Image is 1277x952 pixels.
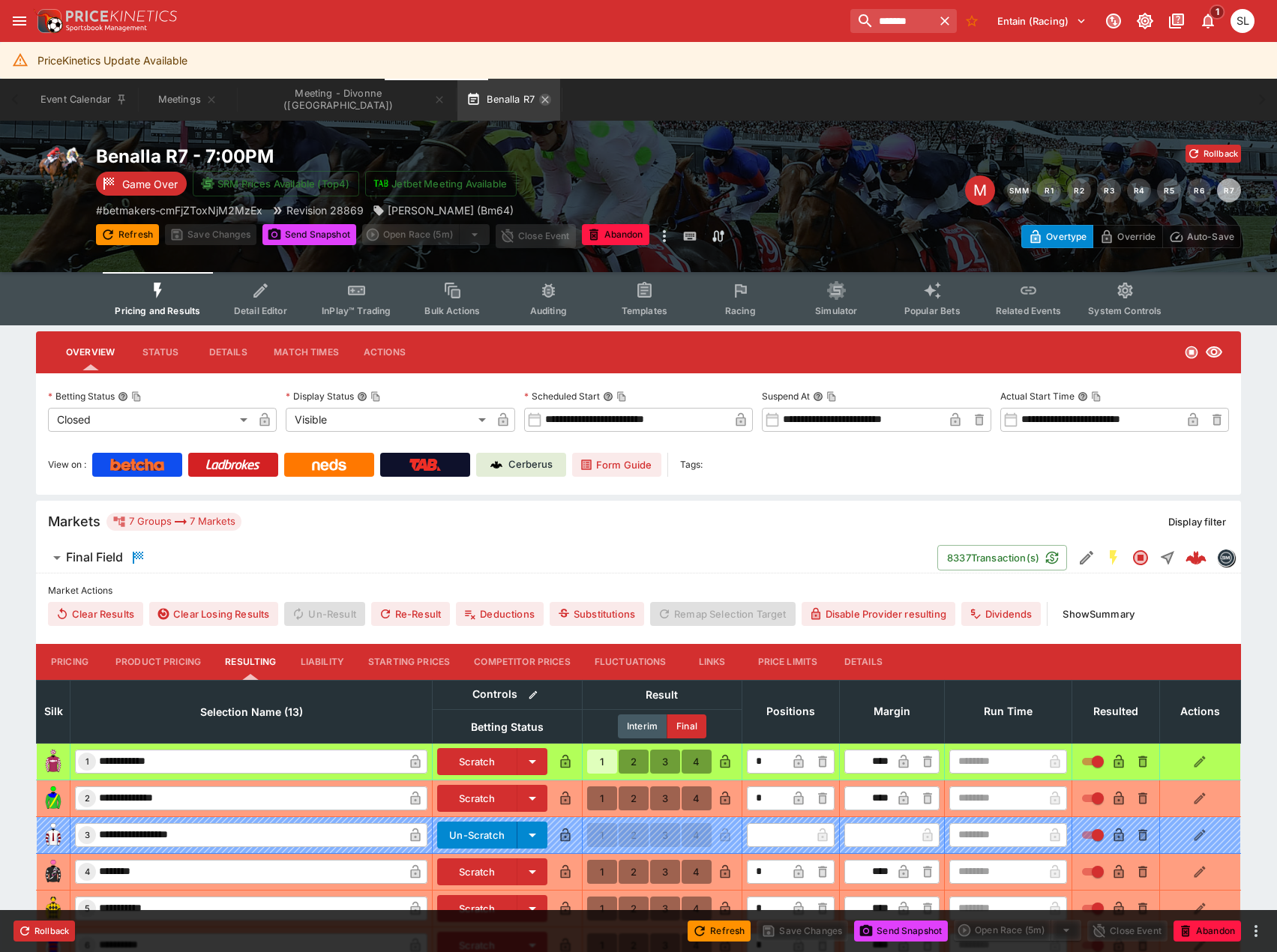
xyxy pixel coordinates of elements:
button: R4 [1127,178,1151,202]
img: Neds [312,459,346,471]
button: 2 [619,750,649,774]
div: split button [954,920,1081,941]
img: PriceKinetics Logo [33,6,63,36]
button: Links [679,644,746,680]
span: System Controls [1088,305,1162,316]
h6: Final Field [66,549,123,565]
span: 5 [82,903,93,914]
img: logo-cerberus--red.svg [1186,547,1207,568]
button: Suspend AtCopy To Clipboard [813,391,823,402]
span: 2 [82,793,93,804]
button: Overtype [1021,225,1093,248]
label: Market Actions [48,579,1229,602]
img: Cerberus [490,459,502,471]
div: Start From [1021,225,1241,248]
a: Form Guide [572,453,661,477]
button: 1 [587,897,617,921]
button: Details [194,334,262,370]
button: 4 [682,750,712,774]
label: View on : [48,453,86,477]
button: Abandon [1174,921,1241,942]
span: 4 [82,867,93,877]
img: runner 3 [41,823,65,847]
button: 1 [587,750,617,774]
svg: Visible [1205,343,1223,361]
button: Actions [351,334,418,370]
div: Closed [48,408,253,432]
button: Rollback [1186,145,1241,163]
button: Rollback [13,921,75,942]
button: 4 [682,860,712,884]
img: betmakers [1218,549,1234,566]
button: Display filter [1159,510,1235,534]
div: 7 Groups 7 Markets [112,513,235,531]
div: Edit Meeting [965,175,995,205]
h2: Copy To Clipboard [96,145,669,168]
button: SMM [1007,178,1031,202]
img: runner 1 [41,750,65,774]
button: Select Tenant [988,9,1096,33]
div: PriceKinetics Update Available [37,46,187,74]
button: 2 [619,786,649,810]
span: Racing [725,305,756,316]
span: Selection Name (13) [184,703,319,721]
p: Copy To Clipboard [96,202,262,218]
svg: Closed [1132,549,1150,567]
button: Send Snapshot [854,921,948,942]
button: Match Times [262,334,351,370]
button: Product Pricing [103,644,213,680]
button: Copy To Clipboard [131,391,142,402]
p: Display Status [286,390,354,403]
button: 3 [650,897,680,921]
button: more [1247,922,1265,940]
th: Resulted [1072,680,1159,743]
button: Status [127,334,194,370]
th: Actions [1159,680,1240,743]
p: Cerberus [508,457,553,472]
button: Actual Start TimeCopy To Clipboard [1078,391,1088,402]
button: Clear Losing Results [149,602,278,626]
p: Game Over [122,176,178,192]
th: Silk [37,680,70,743]
button: Benalla R7 [457,79,560,121]
div: Visible [286,408,490,432]
p: Actual Start Time [1000,390,1075,403]
span: Detail Editor [234,305,287,316]
img: Ladbrokes [205,459,260,471]
button: Competitor Prices [462,644,583,680]
button: Singa Livett [1226,4,1259,37]
button: 2 [619,860,649,884]
input: search [850,9,933,33]
label: Tags: [680,453,703,477]
img: horse_racing.png [36,145,84,193]
span: Templates [622,305,667,316]
th: Result [582,680,742,709]
button: Deductions [456,602,544,626]
button: Jetbet Meeting Available [365,171,517,196]
button: Starting Prices [356,644,462,680]
img: runner 4 [41,860,65,884]
button: Re-Result [371,602,450,626]
button: Disable Provider resulting [802,602,955,626]
p: Revision 28869 [286,202,364,218]
nav: pagination navigation [1007,178,1241,202]
button: Betting StatusCopy To Clipboard [118,391,128,402]
button: R3 [1097,178,1121,202]
th: Margin [839,680,944,743]
span: 3 [82,830,93,840]
button: 3 [650,750,680,774]
button: Scratch [437,748,517,775]
button: 3 [650,860,680,884]
button: R6 [1187,178,1211,202]
button: Overview [54,334,127,370]
button: ShowSummary [1054,602,1144,626]
button: more [655,224,673,248]
button: open drawer [6,7,33,34]
a: 746e801f-2b09-4112-ad65-51ff5fd48d5e [1181,543,1211,573]
button: SGM Enabled [1100,544,1127,571]
p: Scheduled Start [524,390,600,403]
span: Betting Status [454,718,560,736]
button: Price Limits [746,644,830,680]
span: Mark an event as closed and abandoned. [1174,922,1241,937]
button: Edit Detail [1073,544,1100,571]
